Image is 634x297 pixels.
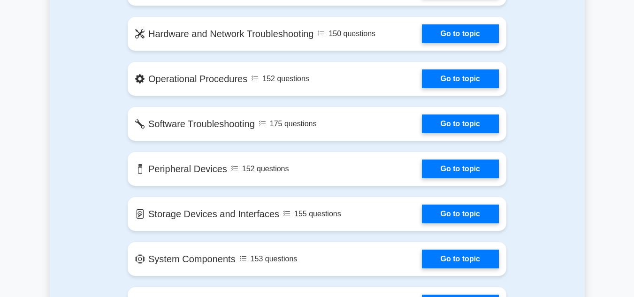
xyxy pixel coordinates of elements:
[422,205,499,223] a: Go to topic
[422,160,499,178] a: Go to topic
[422,250,499,268] a: Go to topic
[422,114,499,133] a: Go to topic
[422,24,499,43] a: Go to topic
[422,69,499,88] a: Go to topic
